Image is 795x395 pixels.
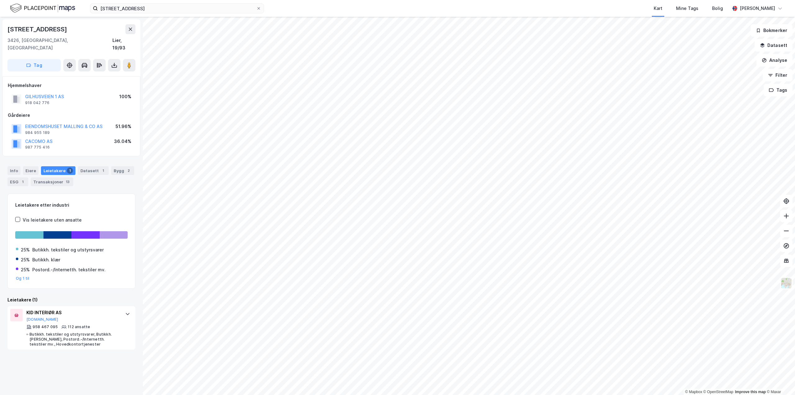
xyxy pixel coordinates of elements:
div: [PERSON_NAME] [740,5,775,12]
a: OpenStreetMap [703,390,734,394]
div: Butikkh. tekstiler og utstyrsvarer, Butikkh. [PERSON_NAME], Postord.-/Internetth. tekstiler mv., ... [30,332,119,347]
div: 918 042 776 [25,100,49,105]
div: Leietakere etter industri [15,201,128,209]
a: Mapbox [685,390,702,394]
img: logo.f888ab2527a4732fd821a326f86c7f29.svg [10,3,75,14]
div: Leietakere (1) [7,296,135,304]
div: KID INTERIØR AS [26,309,119,316]
div: Vis leietakere uten ansatte [23,216,82,224]
button: Filter [763,69,793,81]
div: Mine Tags [676,5,698,12]
div: Eiere [23,166,39,175]
button: Bokmerker [751,24,793,37]
div: Butikkh. klær [32,256,60,264]
div: Transaksjoner [31,177,73,186]
img: Z [780,277,792,289]
div: 100% [119,93,131,100]
div: Gårdeiere [8,112,135,119]
a: Improve this map [735,390,766,394]
div: 984 955 189 [25,130,50,135]
button: Analyse [756,54,793,67]
button: Datasett [755,39,793,52]
div: 1 [67,168,73,174]
div: 1 [100,168,106,174]
div: Info [7,166,20,175]
div: 25% [21,266,30,273]
div: 1 [20,179,26,185]
div: 958 467 095 [33,324,58,329]
div: Kontrollprogram for chat [764,365,795,395]
button: Og 1 til [16,276,30,281]
div: [STREET_ADDRESS] [7,24,68,34]
div: 112 ansatte [68,324,90,329]
button: [DOMAIN_NAME] [26,317,58,322]
div: 36.04% [114,138,131,145]
div: 25% [21,256,30,264]
div: 987 775 416 [25,145,50,150]
div: Hjemmelshaver [8,82,135,89]
div: Butikkh. tekstiler og utstyrsvarer [32,246,104,254]
button: Tags [764,84,793,96]
iframe: Chat Widget [764,365,795,395]
div: Kart [654,5,662,12]
div: 13 [65,179,71,185]
div: 2 [125,168,132,174]
div: Bygg [111,166,134,175]
div: Postord.-/Internetth. tekstiler mv. [32,266,106,273]
div: 3426, [GEOGRAPHIC_DATA], [GEOGRAPHIC_DATA] [7,37,112,52]
div: Datasett [78,166,109,175]
div: ESG [7,177,28,186]
div: Lier, 19/93 [112,37,135,52]
input: Søk på adresse, matrikkel, gårdeiere, leietakere eller personer [98,4,256,13]
div: Bolig [712,5,723,12]
button: Tag [7,59,61,71]
div: 51.96% [116,123,131,130]
div: Leietakere [41,166,75,175]
div: 25% [21,246,30,254]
